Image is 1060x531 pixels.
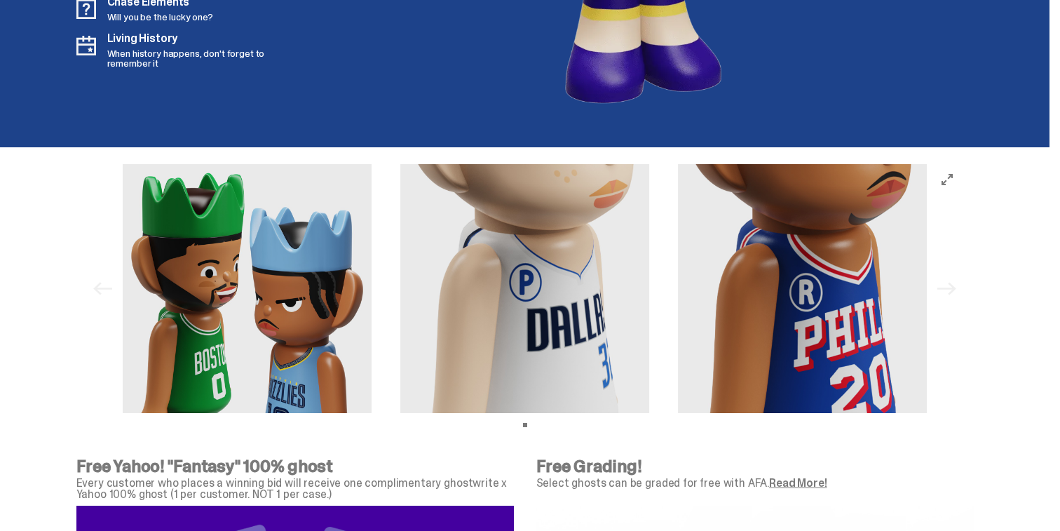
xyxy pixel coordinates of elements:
[123,164,372,414] img: NBA-MG-BaseVictory-ezgif.com-optipng.png
[536,478,974,489] p: Select ghosts can be graded for free with AFA.
[939,171,956,188] button: View full-screen
[107,12,213,22] p: Will you be the lucky one?
[769,476,827,490] a: Read More!
[400,164,650,414] img: NBA-MG-Prospect.png
[536,458,974,475] p: Free Grading!
[107,48,292,68] p: When history happens, don't forget to remember it
[107,33,292,44] p: Living History
[523,423,527,427] button: View slide 1
[678,164,927,414] img: NBA-MG-Rookie.png
[76,458,514,475] p: Free Yahoo! "Fantasy" 100% ghost
[76,478,514,500] p: Every customer who places a winning bid will receive one complimentary ghostwrite x Yahoo 100% gh...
